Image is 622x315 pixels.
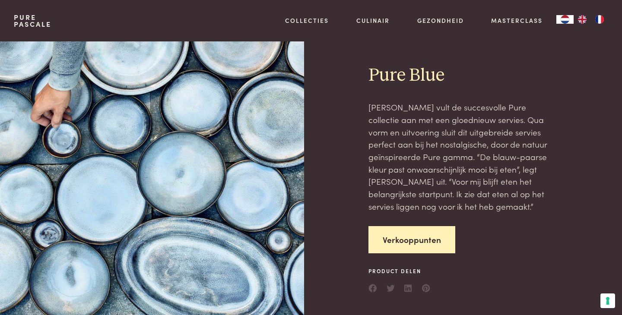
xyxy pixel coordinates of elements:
a: Verkooppunten [368,226,455,253]
a: FR [591,15,608,24]
a: Collecties [285,16,329,25]
button: Uw voorkeuren voor toestemming voor trackingtechnologieën [600,293,615,308]
a: Culinair [356,16,390,25]
a: Masterclass [491,16,543,25]
a: NL [556,15,574,24]
a: EN [574,15,591,24]
h2: Pure Blue [368,64,558,87]
span: Product delen [368,267,431,275]
ul: Language list [574,15,608,24]
aside: Language selected: Nederlands [556,15,608,24]
a: PurePascale [14,14,51,28]
div: Language [556,15,574,24]
a: Gezondheid [417,16,464,25]
p: [PERSON_NAME] vult de succesvolle Pure collectie aan met een gloednieuw servies. Qua vorm en uitv... [368,101,558,212]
